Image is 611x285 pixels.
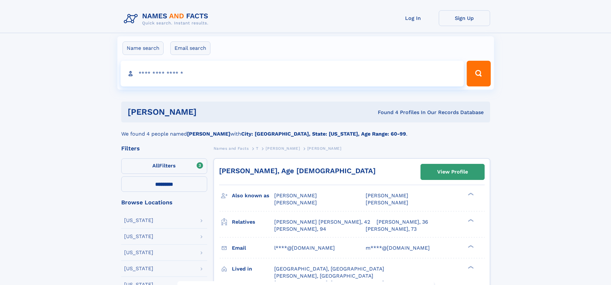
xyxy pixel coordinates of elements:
[274,192,317,199] span: [PERSON_NAME]
[366,200,408,206] span: [PERSON_NAME]
[232,190,274,201] h3: Also known as
[124,266,153,271] div: [US_STATE]
[466,218,474,222] div: ❯
[121,10,214,28] img: Logo Names and Facts
[439,10,490,26] a: Sign Up
[274,273,373,279] span: [PERSON_NAME], [GEOGRAPHIC_DATA]
[256,146,259,151] span: T
[466,265,474,269] div: ❯
[466,244,474,248] div: ❯
[124,234,153,239] div: [US_STATE]
[232,263,274,274] h3: Lived in
[366,226,417,233] a: [PERSON_NAME], 73
[366,192,408,199] span: [PERSON_NAME]
[287,109,484,116] div: Found 4 Profiles In Our Records Database
[121,146,207,151] div: Filters
[214,144,249,152] a: Names and Facts
[274,218,370,226] a: [PERSON_NAME] [PERSON_NAME], 42
[187,131,230,137] b: [PERSON_NAME]
[219,167,376,175] a: [PERSON_NAME], Age [DEMOGRAPHIC_DATA]
[170,41,210,55] label: Email search
[241,131,406,137] b: City: [GEOGRAPHIC_DATA], State: [US_STATE], Age Range: 60-99
[377,218,428,226] a: [PERSON_NAME], 36
[266,146,300,151] span: [PERSON_NAME]
[437,165,468,179] div: View Profile
[121,158,207,174] label: Filters
[307,146,342,151] span: [PERSON_NAME]
[274,266,384,272] span: [GEOGRAPHIC_DATA], [GEOGRAPHIC_DATA]
[421,164,484,180] a: View Profile
[121,122,490,138] div: We found 4 people named with .
[274,226,326,233] a: [PERSON_NAME], 94
[387,10,439,26] a: Log In
[121,61,464,86] input: search input
[466,192,474,196] div: ❯
[121,200,207,205] div: Browse Locations
[124,250,153,255] div: [US_STATE]
[232,217,274,227] h3: Relatives
[232,243,274,254] h3: Email
[467,61,490,86] button: Search Button
[124,218,153,223] div: [US_STATE]
[266,144,300,152] a: [PERSON_NAME]
[123,41,164,55] label: Name search
[152,163,159,169] span: All
[274,200,317,206] span: [PERSON_NAME]
[256,144,259,152] a: T
[128,108,287,116] h1: [PERSON_NAME]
